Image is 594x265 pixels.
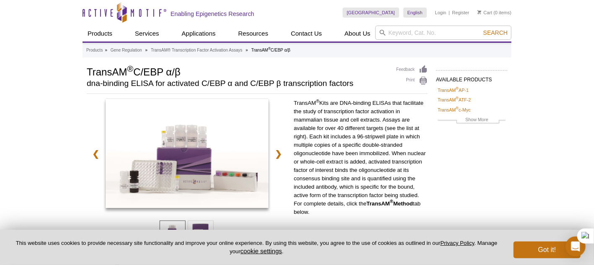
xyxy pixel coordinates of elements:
h1: TransAM C/EBP α/β [87,65,388,78]
a: ❮ [87,144,105,164]
a: ❯ [269,144,287,164]
div: Open Intercom Messenger [566,236,586,257]
a: TransAM® Transcription Factor Activation Assays [151,47,243,54]
a: [GEOGRAPHIC_DATA] [343,8,399,18]
h2: AVAILABLE PRODUCTS [436,70,507,85]
sup: ® [456,106,459,110]
a: TransAM®AP-1 [438,86,469,94]
sup: ® [390,199,393,204]
h2: Enabling Epigenetics Research [170,10,254,18]
button: Search [481,29,510,36]
a: About Us [340,26,376,42]
sup: ® [268,47,271,51]
a: Feedback [396,65,428,74]
a: Show More [438,116,506,125]
li: » [105,48,107,52]
li: | [449,8,450,18]
a: Gene Regulation [111,47,142,54]
a: Cart [478,10,492,16]
a: Products [86,47,103,54]
span: Search [483,29,508,36]
sup: ® [316,99,319,104]
a: TransAM®ATF-2 [438,96,471,104]
input: Keyword, Cat. No. [375,26,511,40]
a: Applications [177,26,221,42]
a: Contact Us [286,26,327,42]
h2: dna-binding ELISA for activated C/EBP α and C/EBP β transcription factors [87,80,388,87]
a: English [403,8,427,18]
li: (0 items) [478,8,511,18]
a: Services [130,26,164,42]
a: TransAM C/EBP α/β Kit [106,99,269,210]
a: Products [83,26,117,42]
a: Print [396,76,428,86]
sup: ® [127,64,133,73]
img: Your Cart [478,10,481,14]
li: » [145,48,148,52]
a: Register [452,10,469,16]
a: Privacy Policy [440,240,474,246]
a: Login [435,10,447,16]
a: Resources [233,26,274,42]
p: This website uses cookies to provide necessary site functionality and improve your online experie... [13,239,500,255]
p: TransAM Kits are DNA-binding ELISAs that facilitate the study of transcription factor activation ... [294,99,428,216]
strong: TransAM Method [367,200,413,207]
li: TransAM C/EBP α/β [251,48,290,52]
a: TransAM®c-Myc [438,106,471,114]
img: TransAM C/EBP α/β Kit [106,99,269,208]
button: cookie settings [240,247,282,255]
sup: ® [456,96,459,101]
sup: ® [456,86,459,91]
li: » [246,48,248,52]
button: Got it! [514,242,581,258]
